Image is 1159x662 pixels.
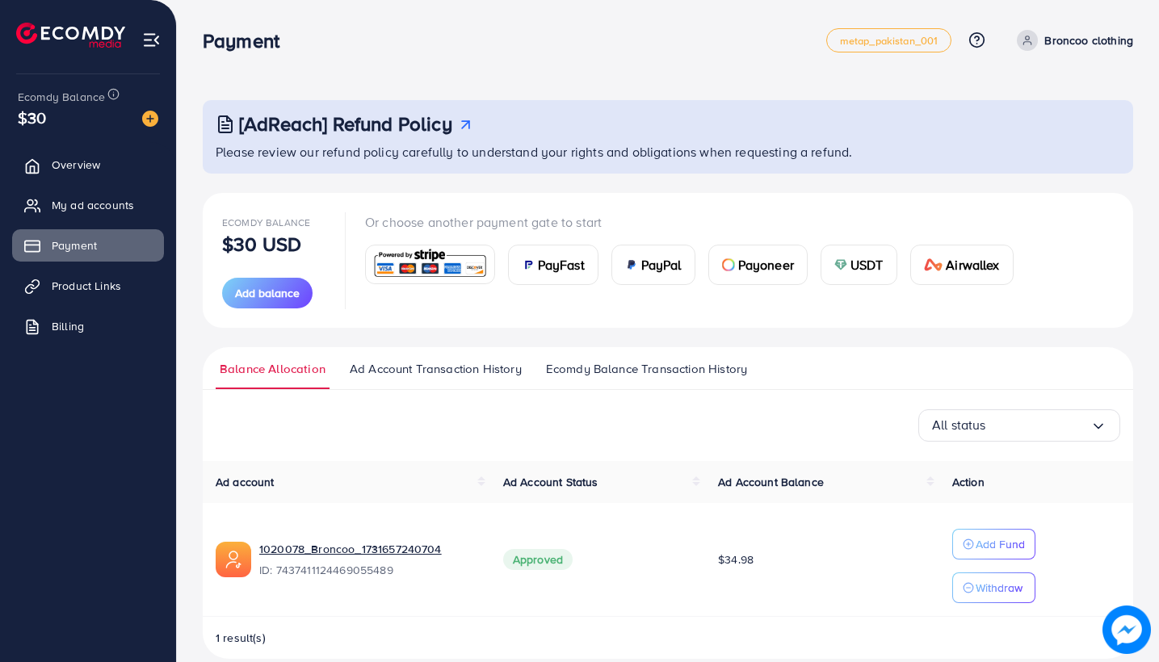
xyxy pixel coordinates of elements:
[365,245,495,284] a: card
[142,31,161,49] img: menu
[216,542,251,577] img: ic-ads-acc.e4c84228.svg
[365,212,1027,232] p: Or choose another payment gate to start
[718,551,754,568] span: $34.98
[235,285,300,301] span: Add balance
[952,474,985,490] span: Action
[738,255,794,274] span: Payoneer
[932,413,986,438] span: All status
[625,258,638,271] img: card
[18,89,105,105] span: Ecomdy Balance
[222,216,310,229] span: Ecomdy Balance
[508,245,598,285] a: cardPayFast
[952,529,1035,559] button: Add Fund
[12,310,164,342] a: Billing
[52,197,134,213] span: My ad accounts
[52,157,100,173] span: Overview
[203,29,292,52] h3: Payment
[1010,30,1133,51] a: Broncoo clothing
[222,278,313,308] button: Add balance
[840,36,939,46] span: metap_pakistan_001
[722,258,735,271] img: card
[538,255,585,274] span: PayFast
[52,278,121,294] span: Product Links
[546,360,747,378] span: Ecomdy Balance Transaction History
[718,474,824,490] span: Ad Account Balance
[522,258,535,271] img: card
[350,360,522,378] span: Ad Account Transaction History
[371,247,489,282] img: card
[834,258,847,271] img: card
[52,237,97,253] span: Payment
[52,318,84,334] span: Billing
[142,111,158,127] img: image
[503,474,598,490] span: Ad Account Status
[18,106,46,129] span: $30
[986,413,1090,438] input: Search for option
[850,255,884,274] span: USDT
[821,245,897,285] a: cardUSDT
[216,142,1123,161] p: Please review our refund policy carefully to understand your rights and obligations when requesti...
[16,23,125,48] img: logo
[239,112,452,136] h3: [AdReach] Refund Policy
[1044,31,1133,50] p: Broncoo clothing
[222,234,301,253] p: $30 USD
[976,534,1025,554] p: Add Fund
[12,270,164,302] a: Product Links
[946,255,999,274] span: Airwallex
[924,258,943,271] img: card
[976,578,1023,597] p: Withdraw
[826,28,952,52] a: metap_pakistan_001
[641,255,682,274] span: PayPal
[918,409,1120,442] div: Search for option
[708,245,808,285] a: cardPayoneer
[1102,605,1151,654] img: image
[611,245,695,285] a: cardPayPal
[259,541,477,578] div: <span class='underline'>1020078_Broncoo_1731657240704</span></br>7437411124469055489
[216,630,266,646] span: 1 result(s)
[259,562,477,578] span: ID: 7437411124469055489
[503,549,573,570] span: Approved
[952,572,1035,603] button: Withdraw
[220,360,325,378] span: Balance Allocation
[12,149,164,181] a: Overview
[12,229,164,262] a: Payment
[910,245,1014,285] a: cardAirwallex
[12,189,164,221] a: My ad accounts
[216,474,275,490] span: Ad account
[259,541,477,557] a: 1020078_Broncoo_1731657240704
